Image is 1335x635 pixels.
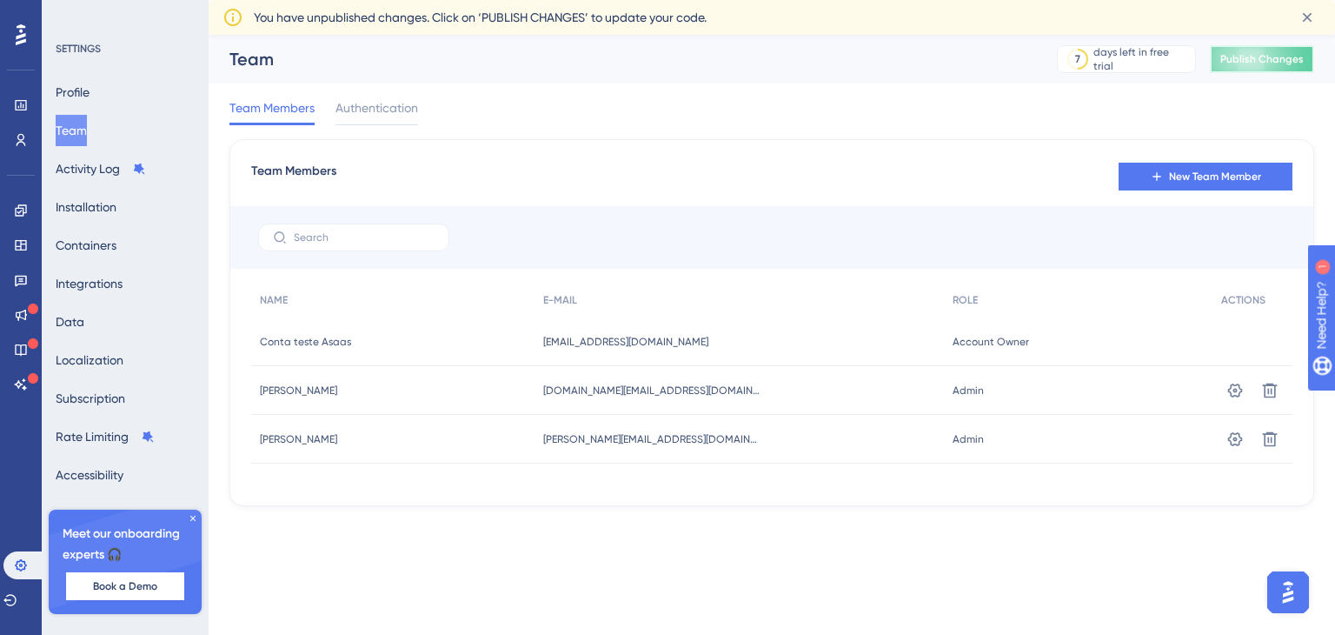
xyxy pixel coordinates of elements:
[294,231,435,244] input: Search
[56,191,116,223] button: Installation
[56,306,84,338] button: Data
[1169,170,1261,184] span: New Team Member
[1220,52,1304,66] span: Publish Changes
[229,47,1013,71] div: Team
[260,384,337,398] span: [PERSON_NAME]
[335,97,418,118] span: Authentication
[56,77,90,108] button: Profile
[56,421,155,452] button: Rate Limiting
[543,293,577,307] span: E-MAIL
[56,42,196,56] div: SETTINGS
[56,230,116,261] button: Containers
[1119,163,1292,190] button: New Team Member
[254,7,707,28] span: You have unpublished changes. Click on ‘PUBLISH CHANGES’ to update your code.
[251,161,336,192] span: Team Members
[1262,566,1314,618] iframe: UserGuiding AI Assistant Launcher
[1210,45,1314,73] button: Publish Changes
[260,335,351,349] span: Conta teste Asaas
[543,432,760,446] span: [PERSON_NAME][EMAIL_ADDRESS][DOMAIN_NAME]
[56,344,123,376] button: Localization
[953,335,1029,349] span: Account Owner
[56,153,146,184] button: Activity Log
[953,432,984,446] span: Admin
[543,335,708,349] span: [EMAIL_ADDRESS][DOMAIN_NAME]
[1093,45,1190,73] div: days left in free trial
[229,97,315,118] span: Team Members
[260,432,337,446] span: [PERSON_NAME]
[953,293,978,307] span: ROLE
[66,572,184,600] button: Book a Demo
[1075,52,1080,66] div: 7
[1221,293,1265,307] span: ACTIONS
[63,524,188,565] span: Meet our onboarding experts 🎧
[543,384,760,398] span: [DOMAIN_NAME][EMAIL_ADDRESS][DOMAIN_NAME]
[953,384,984,398] span: Admin
[56,115,87,146] button: Team
[56,459,123,491] button: Accessibility
[260,293,288,307] span: NAME
[93,579,157,593] span: Book a Demo
[121,9,126,23] div: 1
[56,268,123,299] button: Integrations
[41,4,109,25] span: Need Help?
[56,383,125,414] button: Subscription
